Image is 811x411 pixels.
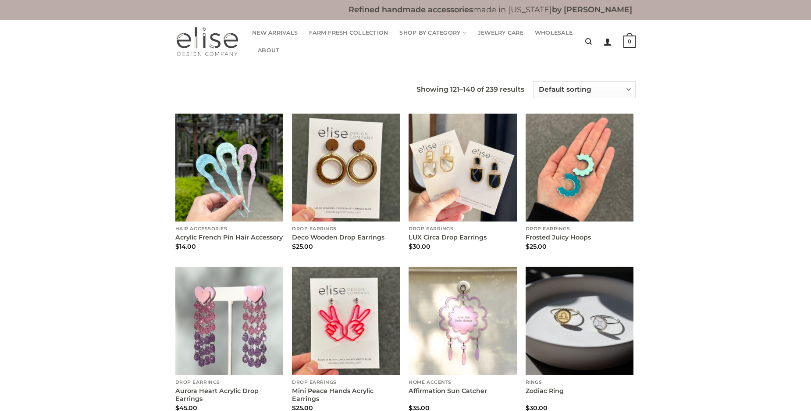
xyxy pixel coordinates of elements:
b: made in [US_STATE] [349,5,632,14]
a: Deco Wooden Drop Earrings [292,233,384,242]
a: Zodiac Ring [526,387,564,395]
p: Drop Earrings [409,226,517,232]
b: Refined handmade accessories [349,5,473,14]
span: $ [526,243,530,250]
p: Rings [526,380,634,386]
p: Drop Earrings [526,226,634,232]
a: New Arrivals [252,24,298,42]
bdi: 30.00 [409,243,430,250]
p: Drop Earrings [292,380,400,386]
b: by [PERSON_NAME] [552,5,632,14]
a: Wholesale [535,24,573,42]
span: $ [175,243,179,250]
p: Drop Earrings [292,226,400,232]
p: Showing 121–140 of 239 results [416,84,524,95]
a: Shop By Category [399,24,466,42]
span: $ [409,243,413,250]
strong: 0 [623,36,636,48]
a: Farm Fresh Collection [309,24,388,42]
a: LUX Circa Drop Earrings [409,233,487,242]
p: Hair Accessories [175,226,284,232]
a: Jewelry Care [478,24,523,42]
bdi: 14.00 [175,243,196,250]
a: Frosted Juicy Hoops [526,233,591,242]
a: Aurora Heart Acrylic Drop Earrings [175,387,284,403]
a: About [258,42,279,59]
a: Acrylic French Pin Hair Accessory [175,233,283,242]
p: Home Accents [409,380,517,386]
a: 0 [623,29,636,54]
img: Elise Design Company [175,26,239,57]
span: $ [292,243,296,250]
a: Mini Peace Hands Acrylic Earrings [292,387,400,403]
a: Affirmation Sun Catcher [409,387,487,395]
select: Shop order [533,81,636,98]
p: Drop Earrings [175,380,284,386]
bdi: 25.00 [526,243,547,250]
bdi: 25.00 [292,243,313,250]
a: Search [585,33,592,50]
